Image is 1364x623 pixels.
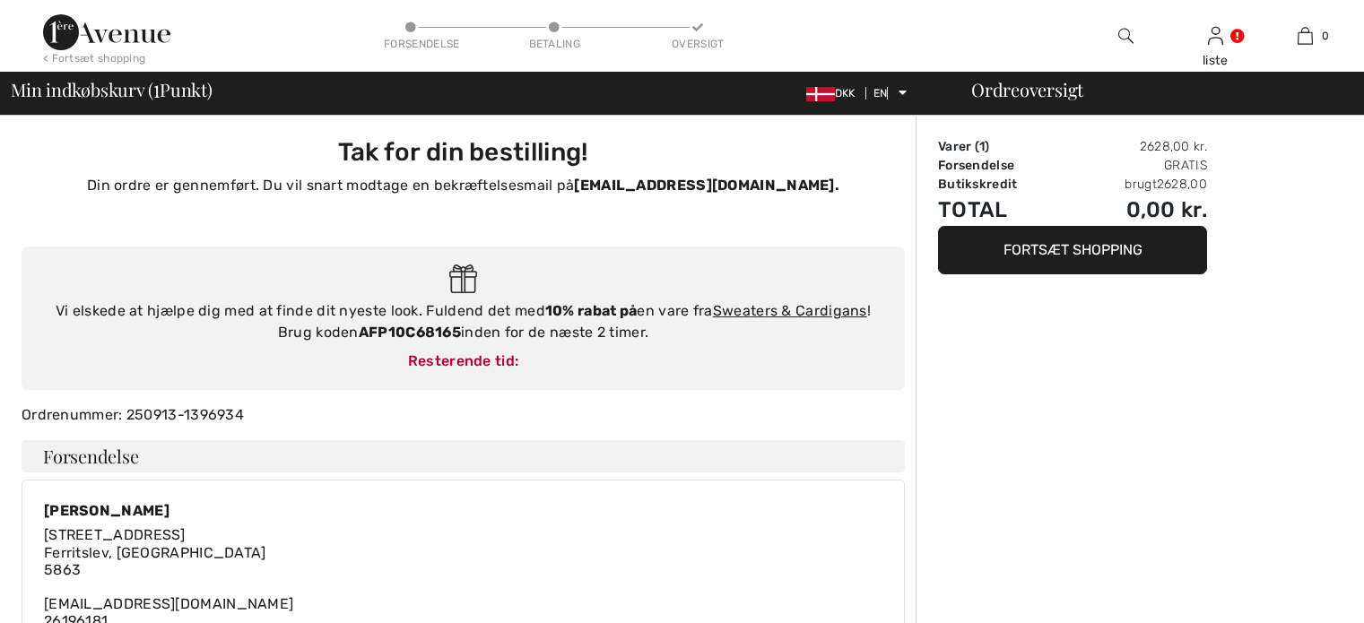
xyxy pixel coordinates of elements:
[22,406,244,423] font: Ordrenummer: 250913-1396934
[835,87,856,100] font: DKK
[338,137,589,167] font: Tak for din bestilling!
[1126,197,1207,222] font: 0,00 kr.
[672,38,724,50] font: Oversigt
[713,302,867,319] a: Sweaters & Cardigans
[938,197,1008,222] font: Total
[153,72,160,103] font: 1
[1118,25,1134,47] img: søg på hjemmesiden
[1164,158,1207,173] font: Gratis
[938,139,979,154] font: Varer (
[971,77,1083,101] font: Ordreoversigt
[637,302,712,319] font: en vare fra
[1140,139,1207,154] font: 2628,00 kr.
[449,264,477,294] img: Gift.svg
[529,38,580,50] font: Betaling
[1261,25,1349,47] a: 0
[160,77,213,101] font: Punkt)
[44,502,169,519] font: [PERSON_NAME]
[545,302,638,319] font: 10% rabat på
[44,561,81,578] font: 5863
[806,87,835,101] img: Danske kroner
[1208,27,1223,44] a: Log ind
[873,87,888,100] font: EN
[574,177,839,194] font: [EMAIL_ADDRESS][DOMAIN_NAME].
[278,324,359,341] font: Brug koden
[408,352,519,369] font: Resterende tid:
[44,544,266,561] font: Ferritslev, [GEOGRAPHIC_DATA]
[43,14,170,50] img: 1ère Avenue
[56,302,545,319] font: Vi elskede at hjælpe dig med at finde dit nyeste look. Fuldend det med
[979,139,985,154] font: 1
[1208,25,1223,47] img: Mine oplysninger
[461,324,648,341] font: inden for de næste 2 timer.
[44,595,293,612] font: [EMAIL_ADDRESS][DOMAIN_NAME]
[1298,25,1313,47] img: Min taske
[938,158,1014,173] font: Forsendelse
[938,226,1207,274] button: Fortsæt shopping
[1157,177,1207,192] font: 2628,00
[384,38,459,50] font: Forsendelse
[44,526,186,543] font: [STREET_ADDRESS]
[1003,241,1142,258] font: Fortsæt shopping
[87,177,574,194] font: Din ordre er gennemført. Du vil snart modtage en bekræftelsesmail på
[43,444,139,468] font: Forsendelse
[1203,53,1228,68] font: liste
[938,177,1018,192] font: Butikskredit
[359,324,461,341] font: AFP10C68165
[985,139,989,154] font: )
[43,52,145,65] font: < Fortsæt shopping
[867,302,871,319] font: !
[1125,177,1157,192] font: brugt
[1322,30,1329,42] font: 0
[11,77,153,101] font: Min indkøbskurv (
